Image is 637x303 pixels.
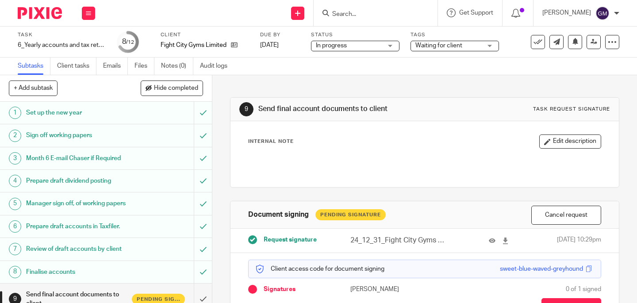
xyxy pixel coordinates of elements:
p: [PERSON_NAME] [542,8,591,17]
p: Fight City Gyms Limited [161,41,226,50]
span: [DATE] [260,42,279,48]
a: Files [134,58,154,75]
div: Mark as to do [194,238,212,260]
i: Preview [489,238,495,244]
div: 3 [9,152,21,165]
h1: Document signing [248,210,309,219]
p: Client access code for document signing [255,265,384,273]
h1: Prepare draft accounts in Taxfiler. [26,220,132,233]
span: Pending signature [137,295,180,303]
h1: Send final account documents to client [258,104,444,114]
div: Mark as to do [194,261,212,283]
div: 7 [9,243,21,255]
div: Pending Signature [315,209,386,220]
h1: Set up the new year [26,106,132,119]
div: 2 [9,130,21,142]
div: 1 [9,107,21,119]
div: Mark as to do [194,102,212,124]
label: Tags [411,31,499,38]
p: [PERSON_NAME] [350,285,425,294]
p: Internal Note [248,138,294,145]
h1: Prepare draft dividend posting [26,174,132,188]
div: sweet-blue-waved-greyhound [500,265,583,273]
button: Cancel request [531,206,601,225]
p: 24_12_31_Fight City Gyms Limited_Final Yearend.pdf [350,235,445,245]
div: 8 [9,266,21,278]
img: Pixie [18,7,62,19]
div: 5 [9,198,21,210]
a: Reassign task [587,35,601,49]
div: Mark as to do [194,192,212,215]
i: Open client page [231,42,238,48]
div: 4 [9,175,21,187]
span: Copy to clipboard [585,265,592,272]
label: Status [311,31,399,38]
h1: Review of draft accounts by client [26,242,132,256]
span: Get Support [459,10,493,16]
div: Mark as to do [194,170,212,192]
a: Send new email to Fight City Gyms Limited [549,35,564,49]
h1: Manager sign off, of working papers [26,197,132,210]
a: Subtasks [18,58,50,75]
div: 6 [9,220,21,233]
a: Client tasks [57,58,96,75]
div: Mark as to do [194,147,212,169]
div: 8 [122,37,134,47]
label: Due by [260,31,300,38]
div: Task request signature [533,106,610,113]
span: Hide completed [154,85,198,92]
h1: Sign off working papers [26,129,132,142]
span: 0 of 1 signed [566,285,601,294]
span: In progress [316,42,347,49]
span: [DATE] 10:29pm [557,235,601,245]
span: Waiting for client [415,42,462,49]
h1: Month 6 E-mail Chaser if Required [26,152,132,165]
span: Signatures [264,285,295,294]
h1: Finalise accounts [26,265,132,279]
div: Mark as to do [194,215,212,238]
a: Audit logs [200,58,234,75]
img: svg%3E [595,6,610,20]
small: /12 [126,40,134,45]
button: Edit description [539,134,601,149]
div: 9 [239,102,253,116]
button: Snooze task [568,35,582,49]
div: 6_Yearly accounts and tax return [18,41,106,50]
a: Notes (0) [161,58,193,75]
label: Task [18,31,106,38]
input: Search [331,11,411,19]
button: Hide completed [141,81,203,96]
button: + Add subtask [9,81,58,96]
span: Request signature [264,235,317,244]
a: Emails [103,58,128,75]
label: Client [161,31,249,38]
div: Mark as to do [194,124,212,146]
